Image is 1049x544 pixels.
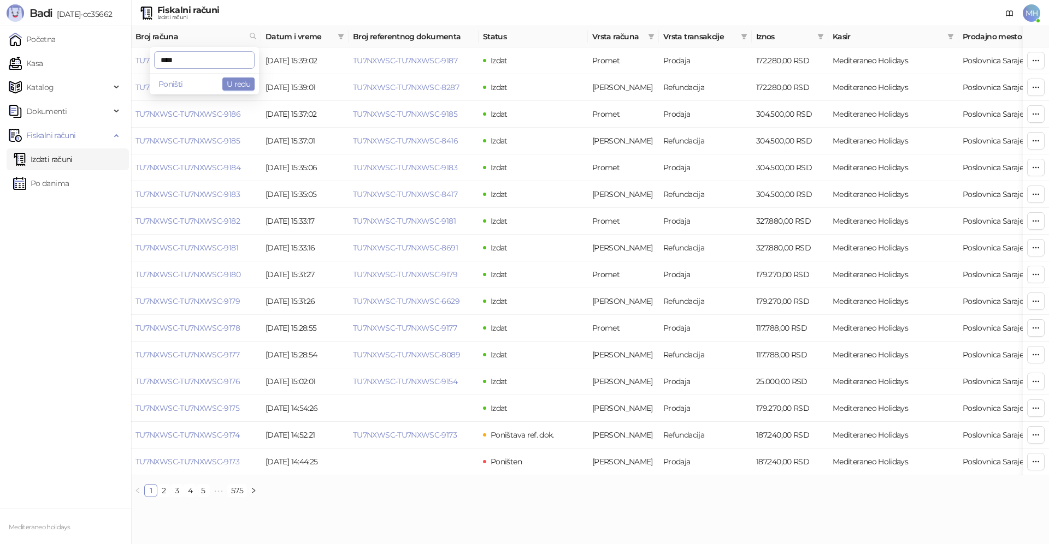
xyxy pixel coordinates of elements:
td: Avans [588,181,659,208]
td: Prodaja [659,449,752,475]
span: Poništen [491,457,522,467]
a: TU7NXWSC-TU7NXWSC-9185 [135,136,240,146]
li: 3 [170,484,184,497]
td: TU7NXWSC-TU7NXWSC-9173 [131,449,261,475]
td: TU7NXWSC-TU7NXWSC-9183 [131,181,261,208]
span: Izdat [491,216,508,226]
span: [DATE]-cc35662 [52,9,112,19]
td: 327.880,00 RSD [752,235,828,261]
td: Mediteraneo Holidays [828,315,958,342]
a: TU7NXWSC-TU7NXWSC-9177 [353,323,457,333]
a: Po danima [13,172,69,194]
li: Sledeća strana [247,484,260,497]
a: Dokumentacija [1001,4,1018,22]
td: Refundacija [659,422,752,449]
td: Prodaja [659,315,752,342]
button: Poništi [154,77,187,91]
td: TU7NXWSC-TU7NXWSC-9177 [131,342,261,368]
span: Izdat [491,243,508,253]
td: Mediteraneo Holidays [828,235,958,261]
th: Broj računa [131,26,261,47]
a: TU7NXWSC-TU7NXWSC-9181 [135,243,238,253]
a: TU7NXWSC-TU7NXWSC-9177 [135,350,239,360]
td: Avans [588,342,659,368]
th: Broj referentnog dokumenta [349,26,479,47]
button: left [131,484,144,497]
td: Prodaja [659,47,752,74]
a: 3 [171,485,183,497]
td: [DATE] 15:35:05 [261,181,349,208]
span: Poništava ref. dok. [491,430,554,440]
td: Mediteraneo Holidays [828,101,958,128]
span: Vrsta računa [592,31,644,43]
td: 187.240,00 RSD [752,422,828,449]
span: Izdat [491,163,508,172]
th: Vrsta računa [588,26,659,47]
td: Mediteraneo Holidays [828,368,958,395]
a: TU7NXWSC-TU7NXWSC-9173 [135,457,239,467]
td: 179.270,00 RSD [752,288,828,315]
span: right [250,487,257,494]
td: Mediteraneo Holidays [828,395,958,422]
td: Refundacija [659,181,752,208]
td: Prodaja [659,261,752,288]
span: filter [739,28,750,45]
th: Status [479,26,588,47]
td: 304.500,00 RSD [752,154,828,181]
td: TU7NXWSC-TU7NXWSC-9179 [131,288,261,315]
span: Izdat [491,403,508,413]
img: Logo [7,4,24,22]
a: 4 [184,485,196,497]
span: Kasir [833,31,943,43]
span: ••• [210,484,227,497]
a: TU7NXWSC-TU7NXWSC-9183 [353,163,457,172]
a: TU7NXWSC-TU7NXWSC-9175 [135,403,239,413]
td: Avans [588,368,659,395]
td: 304.500,00 RSD [752,181,828,208]
span: Izdat [491,136,508,146]
span: Izdat [491,82,508,92]
td: Mediteraneo Holidays [828,208,958,235]
a: TU7NXWSC-TU7NXWSC-8287 [353,82,459,92]
span: MH [1023,4,1040,22]
li: 1 [144,484,157,497]
td: Prodaja [659,368,752,395]
a: TU7NXWSC-TU7NXWSC-9179 [135,296,240,306]
td: Promet [588,261,659,288]
td: Promet [588,208,659,235]
li: 2 [157,484,170,497]
td: Mediteraneo Holidays [828,342,958,368]
td: TU7NXWSC-TU7NXWSC-9180 [131,261,261,288]
span: Broj računa [135,31,245,43]
span: filter [648,33,655,40]
a: TU7NXWSC-TU7NXWSC-9184 [135,163,240,172]
td: Prodaja [659,208,752,235]
td: Avans [588,422,659,449]
td: Promet [588,154,659,181]
td: Refundacija [659,235,752,261]
li: 4 [184,484,197,497]
span: filter [741,33,747,40]
span: Fiskalni računi [26,124,75,146]
span: Vrsta transakcije [663,31,736,43]
a: 5 [197,485,209,497]
span: Izdat [491,56,508,65]
td: Refundacija [659,288,752,315]
a: TU7NXWSC-TU7NXWSC-9183 [135,189,240,199]
td: TU7NXWSC-TU7NXWSC-9174 [131,422,261,449]
td: [DATE] 15:02:01 [261,368,349,395]
td: [DATE] 15:37:02 [261,101,349,128]
a: TU7NXWSC-TU7NXWSC-9154 [353,376,457,386]
td: 179.270,00 RSD [752,261,828,288]
li: 5 [197,484,210,497]
small: Mediteraneo holidays [9,523,70,531]
td: Promet [588,47,659,74]
td: 25.000,00 RSD [752,368,828,395]
td: Avans [588,395,659,422]
td: TU7NXWSC-TU7NXWSC-9181 [131,235,261,261]
td: Mediteraneo Holidays [828,181,958,208]
td: TU7NXWSC-TU7NXWSC-9184 [131,154,261,181]
td: 117.788,00 RSD [752,342,828,368]
button: U redu [222,77,255,91]
a: TU7NXWSC-TU7NXWSC-9181 [353,216,456,226]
